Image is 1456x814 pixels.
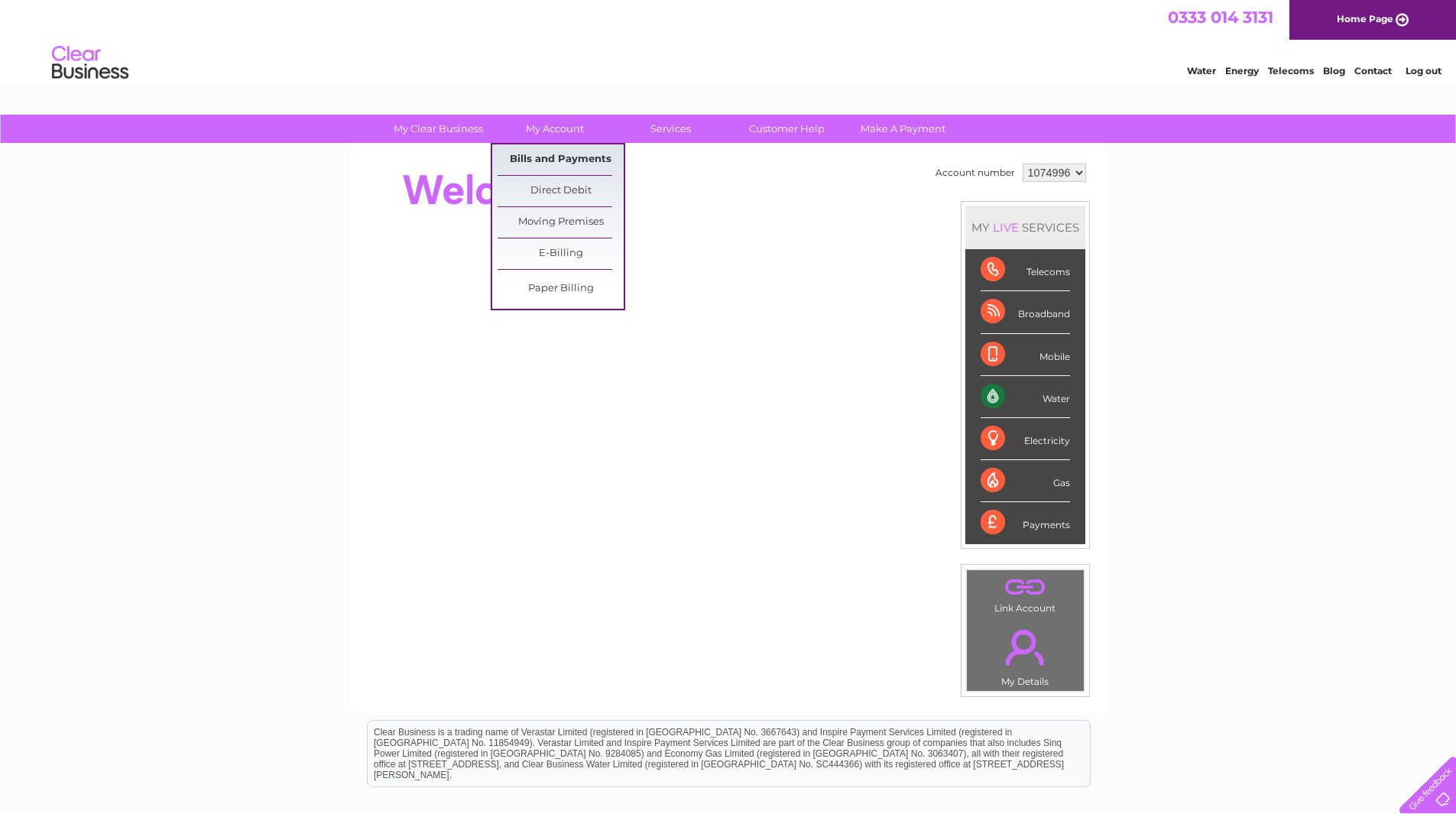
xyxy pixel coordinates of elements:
[981,291,1070,333] div: Broadband
[981,334,1070,376] div: Mobile
[375,115,501,143] a: My Clear Business
[932,160,1019,186] td: Account number
[966,569,1085,618] td: Link Account
[51,40,129,86] img: logo.png
[498,144,624,175] a: Bills and Payments
[981,418,1070,460] div: Electricity
[491,115,618,143] a: My Account
[1168,8,1273,27] a: 0333 014 3131
[498,207,624,238] a: Moving Premises
[840,115,966,143] a: Make A Payment
[498,176,624,206] a: Direct Debit
[990,220,1022,235] div: LIVE
[608,115,734,143] a: Services
[981,460,1070,502] div: Gas
[1187,65,1216,76] a: Water
[1268,65,1314,76] a: Telecoms
[971,574,1080,601] a: .
[981,502,1070,543] div: Payments
[1406,65,1441,76] a: Log out
[1225,65,1259,76] a: Energy
[1323,65,1345,76] a: Blog
[368,8,1090,74] div: Clear Business is a trading name of Verastar Limited (registered in [GEOGRAPHIC_DATA] No. 3667643...
[966,617,1085,692] td: My Details
[965,206,1085,249] div: MY SERVICES
[981,376,1070,418] div: Water
[981,249,1070,291] div: Telecoms
[498,238,624,269] a: E-Billing
[724,115,850,143] a: Customer Help
[971,621,1080,674] a: .
[1354,65,1392,76] a: Contact
[498,274,624,304] a: Paper Billing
